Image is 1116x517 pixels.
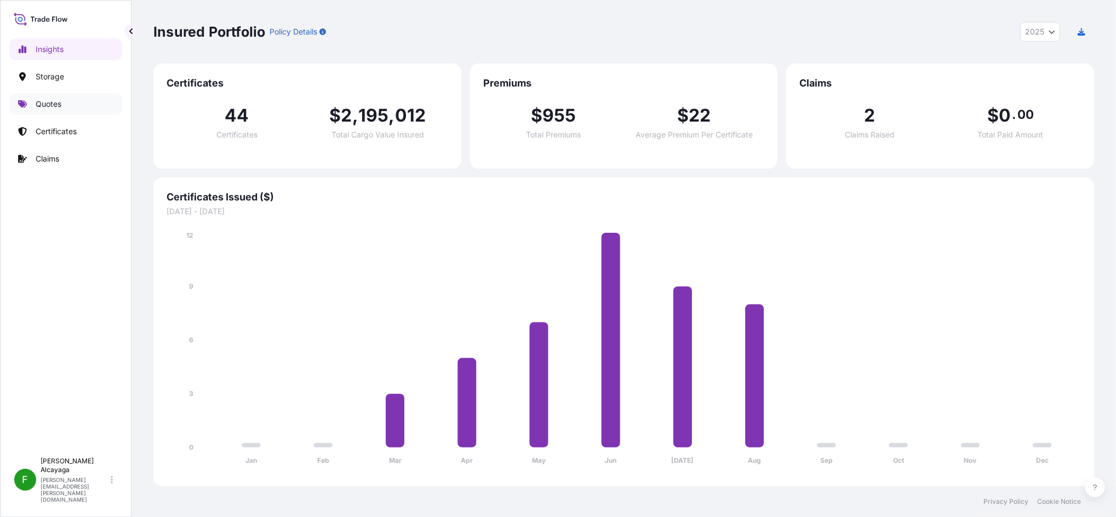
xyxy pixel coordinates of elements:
[9,93,122,115] a: Quotes
[799,77,1081,90] span: Claims
[9,148,122,170] a: Claims
[865,107,875,124] span: 2
[983,497,1028,506] a: Privacy Policy
[542,107,576,124] span: 955
[388,107,394,124] span: ,
[167,191,1081,204] span: Certificates Issued ($)
[672,457,694,465] tspan: [DATE]
[636,131,753,139] span: Average Premium Per Certificate
[526,131,581,139] span: Total Premiums
[189,443,193,451] tspan: 0
[341,107,352,124] span: 2
[245,457,257,465] tspan: Jan
[358,107,389,124] span: 195
[689,107,711,124] span: 22
[189,389,193,398] tspan: 3
[9,38,122,60] a: Insights
[36,71,64,82] p: Storage
[352,107,358,124] span: ,
[1017,110,1034,119] span: 00
[845,131,895,139] span: Claims Raised
[893,457,905,465] tspan: Oct
[189,336,193,344] tspan: 6
[389,457,402,465] tspan: Mar
[36,153,59,164] p: Claims
[9,120,122,142] a: Certificates
[41,476,108,503] p: [PERSON_NAME][EMAIL_ADDRESS][PERSON_NAME][DOMAIN_NAME]
[1012,110,1016,119] span: .
[9,66,122,88] a: Storage
[964,457,977,465] tspan: Nov
[36,99,61,110] p: Quotes
[167,206,1081,217] span: [DATE] - [DATE]
[820,457,833,465] tspan: Sep
[532,457,546,465] tspan: May
[41,457,108,474] p: [PERSON_NAME] Alcayaga
[270,26,317,37] p: Policy Details
[748,457,761,465] tspan: Aug
[1036,457,1049,465] tspan: Dec
[36,126,77,137] p: Certificates
[329,107,341,124] span: $
[1020,22,1060,42] button: Year Selector
[167,77,448,90] span: Certificates
[395,107,426,124] span: 012
[186,231,193,239] tspan: 12
[1025,26,1044,37] span: 2025
[987,107,999,124] span: $
[461,457,473,465] tspan: Apr
[36,44,64,55] p: Insights
[153,23,265,41] p: Insured Portfolio
[216,131,257,139] span: Certificates
[1037,497,1081,506] a: Cookie Notice
[531,107,542,124] span: $
[225,107,249,124] span: 44
[605,457,616,465] tspan: Jun
[22,474,28,485] span: F
[331,131,424,139] span: Total Cargo Value Insured
[677,107,689,124] span: $
[189,282,193,290] tspan: 9
[483,77,765,90] span: Premiums
[999,107,1011,124] span: 0
[978,131,1044,139] span: Total Paid Amount
[317,457,329,465] tspan: Feb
